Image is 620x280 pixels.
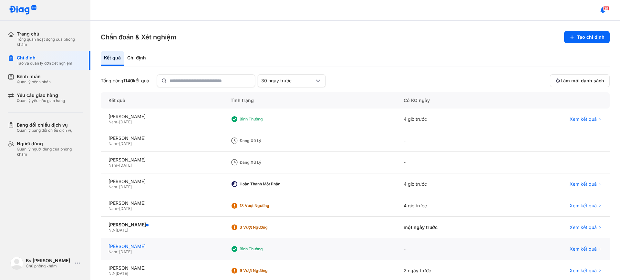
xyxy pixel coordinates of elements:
div: 9 Vượt ngưỡng [240,268,291,273]
div: Bệnh nhân [17,74,51,79]
div: [PERSON_NAME] [108,265,215,271]
div: Chỉ định [17,55,72,61]
span: Nam [108,184,117,189]
div: Đang xử lý [240,160,291,165]
div: Tình trạng [223,92,396,109]
div: 3 Vượt ngưỡng [240,225,291,230]
div: Đang xử lý [240,138,291,143]
div: [PERSON_NAME] [108,200,215,206]
div: - [396,130,504,152]
span: - [117,206,119,211]
span: [DATE] [119,206,132,211]
div: Tạo và quản lý đơn xét nghiệm [17,61,72,66]
span: Nữ [108,228,114,233]
span: - [117,249,119,254]
div: Có KQ ngày [396,92,504,109]
div: [PERSON_NAME] [108,222,215,228]
span: Nam [108,119,117,124]
div: [PERSON_NAME] [108,157,215,163]
span: Nam [108,249,117,254]
span: [DATE] [119,249,132,254]
div: [PERSON_NAME] [108,179,215,184]
div: Bình thường [240,246,291,252]
div: 18 Vượt ngưỡng [240,203,291,208]
div: Bình thường [240,117,291,122]
div: 4 giờ trước [396,109,504,130]
div: Chủ phòng khám [26,264,72,269]
div: một ngày trước [396,217,504,238]
span: - [114,228,116,233]
span: Xem kết quả [570,181,597,187]
span: 1140 [123,78,133,83]
img: logo [10,257,23,270]
div: Quản lý bệnh nhân [17,79,51,85]
span: Nam [108,141,117,146]
div: - [396,152,504,173]
button: Làm mới danh sách [550,74,610,87]
img: logo [9,5,37,15]
span: Xem kết quả [570,268,597,274]
span: - [114,271,116,276]
span: Nam [108,163,117,168]
div: [PERSON_NAME] [108,244,215,249]
div: Quản lý bảng đối chiếu dịch vụ [17,128,72,133]
button: Tạo chỉ định [564,31,610,43]
div: - [396,238,504,260]
span: - [117,163,119,168]
div: Trang chủ [17,31,83,37]
span: [DATE] [119,141,132,146]
span: - [117,119,119,124]
div: Kết quả [101,51,124,66]
span: - [117,141,119,146]
span: [DATE] [119,119,132,124]
div: [PERSON_NAME] [108,114,215,119]
span: 39 [603,6,609,11]
div: Quản lý người dùng của phòng khám [17,147,83,157]
span: Nữ [108,271,114,276]
span: [DATE] [116,228,128,233]
span: Xem kết quả [570,116,597,122]
div: Hoàn thành một phần [240,181,291,187]
span: Làm mới danh sách [561,78,604,84]
div: 4 giờ trước [396,173,504,195]
span: [DATE] [116,271,128,276]
span: Xem kết quả [570,224,597,230]
div: Người dùng [17,141,83,147]
span: Nam [108,206,117,211]
span: [DATE] [119,163,132,168]
div: Bảng đối chiếu dịch vụ [17,122,72,128]
div: Yêu cầu giao hàng [17,92,65,98]
div: 30 ngày trước [261,78,314,84]
span: Xem kết quả [570,203,597,209]
div: Quản lý yêu cầu giao hàng [17,98,65,103]
div: Tổng cộng kết quả [101,78,149,84]
div: 4 giờ trước [396,195,504,217]
div: Chỉ định [124,51,149,66]
div: Tổng quan hoạt động của phòng khám [17,37,83,47]
span: - [117,184,119,189]
h3: Chẩn đoán & Xét nghiệm [101,33,176,42]
div: [PERSON_NAME] [108,135,215,141]
div: Bs [PERSON_NAME] [26,258,72,264]
span: [DATE] [119,184,132,189]
span: Xem kết quả [570,246,597,252]
div: Kết quả [101,92,223,109]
